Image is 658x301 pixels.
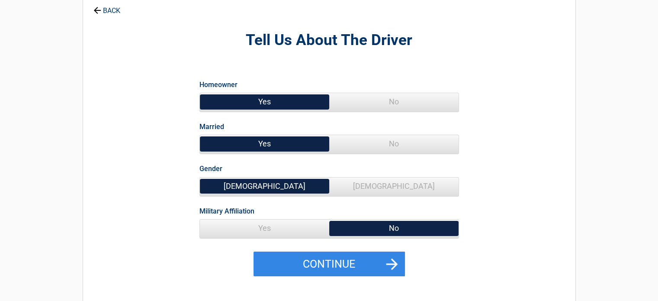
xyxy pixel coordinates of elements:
[329,178,459,195] span: [DEMOGRAPHIC_DATA]
[329,93,459,110] span: No
[254,252,405,277] button: Continue
[199,121,224,133] label: Married
[329,220,459,237] span: No
[131,30,528,51] h2: Tell Us About The Driver
[200,178,329,195] span: [DEMOGRAPHIC_DATA]
[200,93,329,110] span: Yes
[199,163,222,175] label: Gender
[200,135,329,152] span: Yes
[199,205,254,217] label: Military Affiliation
[199,79,238,91] label: Homeowner
[329,135,459,152] span: No
[200,220,329,237] span: Yes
